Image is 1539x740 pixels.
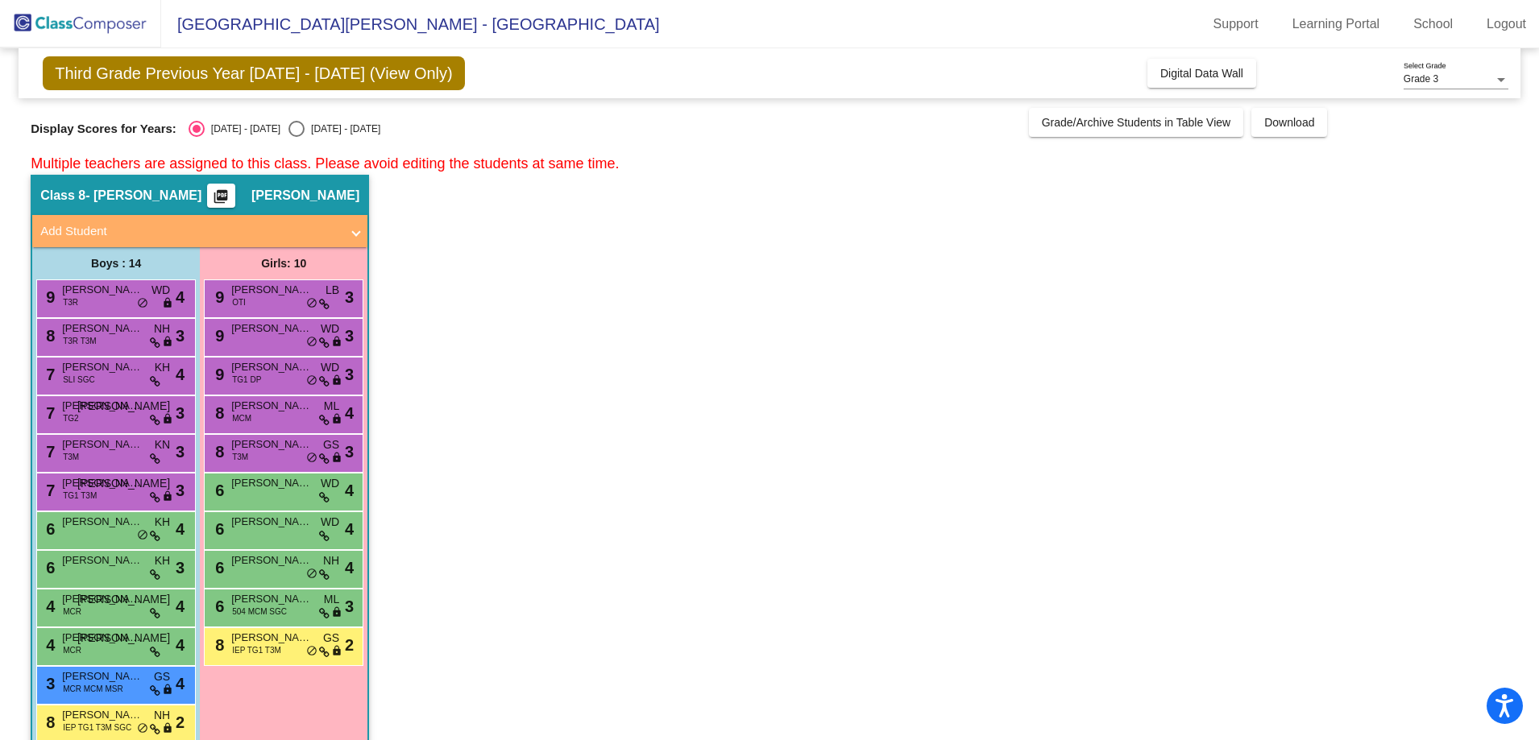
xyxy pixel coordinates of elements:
span: - [PERSON_NAME] [85,188,201,204]
span: [PERSON_NAME] [231,552,312,568]
span: lock [162,297,173,310]
button: Grade/Archive Students in Table View [1029,108,1244,137]
span: [PERSON_NAME] [231,475,312,491]
span: lock [331,645,342,658]
span: 7 [42,443,55,461]
span: do_not_disturb_alt [137,297,148,310]
span: 3 [345,285,354,309]
button: Print Students Details [207,184,235,208]
span: lock [162,490,173,503]
span: 3 [176,401,185,425]
span: MCM [232,412,251,424]
span: T3R T3M [63,335,97,347]
span: KH [155,359,170,376]
span: 6 [211,597,224,615]
mat-radio-group: Select an option [189,121,380,137]
span: 4 [176,362,185,387]
span: 4 [176,672,185,696]
span: Grade 3 [1404,73,1438,85]
span: Display Scores for Years: [31,122,176,136]
span: ML [324,591,339,608]
span: do_not_disturb_alt [306,568,317,581]
div: Girls: 10 [200,247,367,279]
span: 3 [176,478,185,502]
span: 8 [211,443,224,461]
a: Support [1201,11,1271,37]
span: 4 [345,556,354,580]
span: 7 [42,482,55,499]
span: SLI SGC [63,374,94,386]
span: [PERSON_NAME] [62,398,143,414]
span: lock [331,606,342,619]
span: 3 [345,440,354,464]
span: 9 [211,288,224,306]
span: MCR [63,644,81,656]
span: 4 [345,401,354,425]
mat-icon: picture_as_pdf [211,188,230,211]
span: [PERSON_NAME] [62,475,143,491]
span: do_not_disturb_alt [137,529,148,542]
span: 3 [42,675,55,692]
span: lock [331,413,342,426]
span: 4 [345,478,354,502]
span: do_not_disturb_alt [306,645,317,658]
span: lock [331,336,342,349]
span: 504 MCM SGC [232,606,287,618]
span: 4 [42,597,55,615]
button: Digital Data Wall [1147,59,1256,88]
span: do_not_disturb_alt [306,374,317,387]
mat-panel-title: Add Student [40,222,340,241]
span: MCR [63,606,81,618]
span: 6 [211,559,224,577]
span: 4 [176,633,185,657]
span: lock [162,413,173,426]
span: lock [331,374,342,387]
span: 2 [345,633,354,657]
span: 2 [176,710,185,734]
span: WD [321,514,339,531]
span: 8 [211,404,224,422]
span: KH [155,552,170,569]
span: [GEOGRAPHIC_DATA][PERSON_NAME] - [GEOGRAPHIC_DATA] [161,11,660,37]
a: Logout [1474,11,1539,37]
span: NH [154,707,170,724]
span: lock [162,684,173,697]
span: 8 [211,636,224,654]
span: 9 [42,288,55,306]
span: lock [162,336,173,349]
span: [PERSON_NAME] [77,475,170,492]
span: 9 [211,366,224,383]
a: Learning Portal [1280,11,1393,37]
span: NH [323,552,339,569]
span: lock [331,452,342,465]
a: School [1400,11,1466,37]
span: T3R [63,296,78,308]
span: TG1 DP [232,374,261,386]
button: Download [1251,108,1327,137]
span: [PERSON_NAME] [62,591,143,607]
span: IEP TG1 T3M SGC [63,721,131,734]
span: [PERSON_NAME] [77,591,170,608]
span: T3M [63,451,79,463]
span: [PERSON_NAME] [231,282,312,298]
span: 4 [176,594,185,618]
span: GS [323,436,339,453]
span: T3M [232,451,248,463]
span: WD [321,320,339,337]
span: lock [162,722,173,735]
span: 4 [345,517,354,541]
span: MCR MCM MSR [63,683,122,695]
span: [PERSON_NAME] [231,359,312,375]
span: LB [326,282,339,299]
span: [PERSON_NAME] [62,282,143,298]
span: 6 [211,520,224,538]
span: NH [154,320,170,337]
span: [PERSON_NAME] [77,630,170,647]
span: 3 [176,556,185,580]
div: [DATE] - [DATE] [305,122,380,136]
span: KH [155,514,170,531]
span: 9 [211,327,224,345]
span: [PERSON_NAME] [231,514,312,530]
span: [PERSON_NAME] [62,668,143,684]
span: TG2 [63,412,78,424]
